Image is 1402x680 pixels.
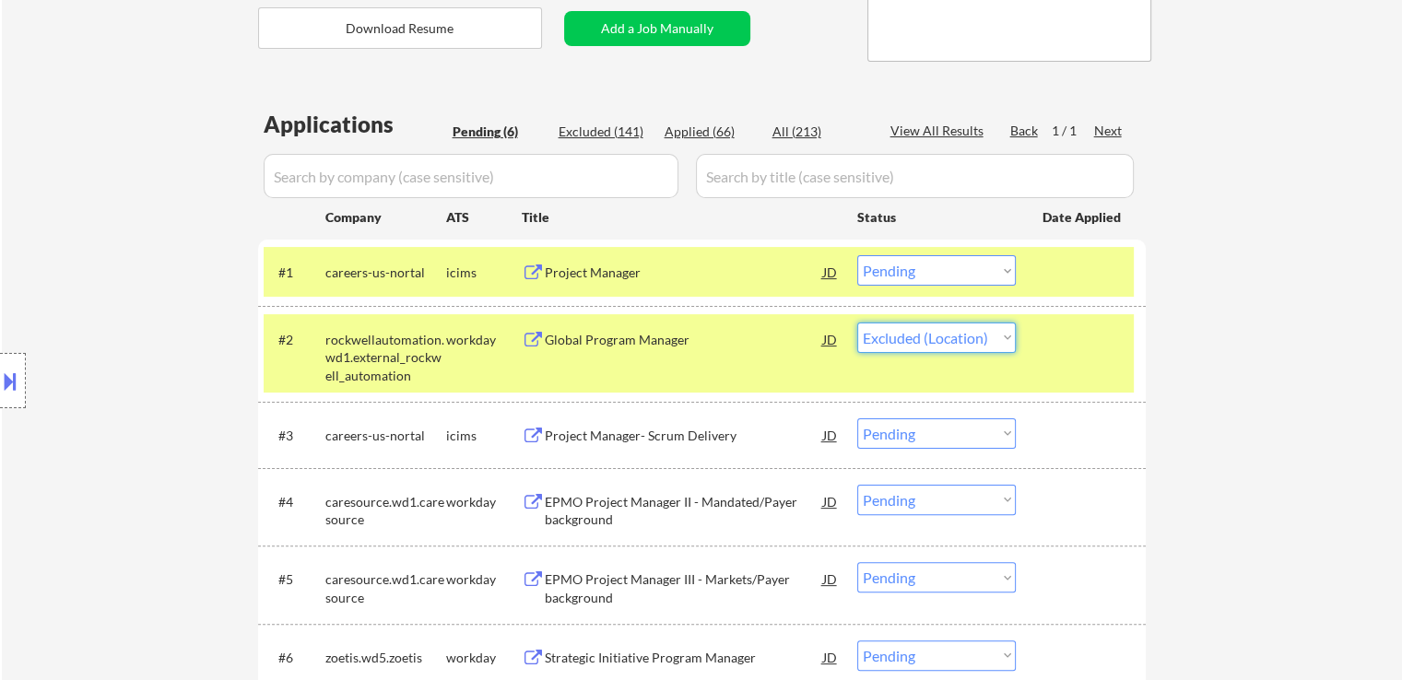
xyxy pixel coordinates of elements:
[545,493,823,529] div: EPMO Project Manager II - Mandated/Payer background
[545,264,823,282] div: Project Manager
[1010,122,1040,140] div: Back
[545,570,823,606] div: EPMO Project Manager III - Markets/Payer background
[559,123,651,141] div: Excluded (141)
[446,570,522,589] div: workday
[325,570,446,606] div: caresource.wd1.caresource
[325,331,446,385] div: rockwellautomation.wd1.external_rockwell_automation
[821,255,840,288] div: JD
[325,208,446,227] div: Company
[857,200,1016,233] div: Status
[545,649,823,667] div: Strategic Initiative Program Manager
[821,418,840,451] div: JD
[665,123,757,141] div: Applied (66)
[446,649,522,667] div: workday
[821,485,840,518] div: JD
[1052,122,1094,140] div: 1 / 1
[446,493,522,511] div: workday
[1094,122,1124,140] div: Next
[522,208,840,227] div: Title
[325,427,446,445] div: careers-us-nortal
[1043,208,1124,227] div: Date Applied
[325,649,446,667] div: zoetis.wd5.zoetis
[545,331,823,349] div: Global Program Manager
[258,7,542,49] button: Download Resume
[821,640,840,674] div: JD
[564,11,750,46] button: Add a Job Manually
[821,562,840,595] div: JD
[453,123,545,141] div: Pending (6)
[264,154,678,198] input: Search by company (case sensitive)
[821,322,840,356] div: JD
[325,264,446,282] div: careers-us-nortal
[446,427,522,445] div: icims
[278,649,311,667] div: #6
[696,154,1134,198] input: Search by title (case sensitive)
[446,264,522,282] div: icims
[545,427,823,445] div: Project Manager- Scrum Delivery
[772,123,865,141] div: All (213)
[890,122,989,140] div: View All Results
[325,493,446,529] div: caresource.wd1.caresource
[264,113,446,135] div: Applications
[446,208,522,227] div: ATS
[446,331,522,349] div: workday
